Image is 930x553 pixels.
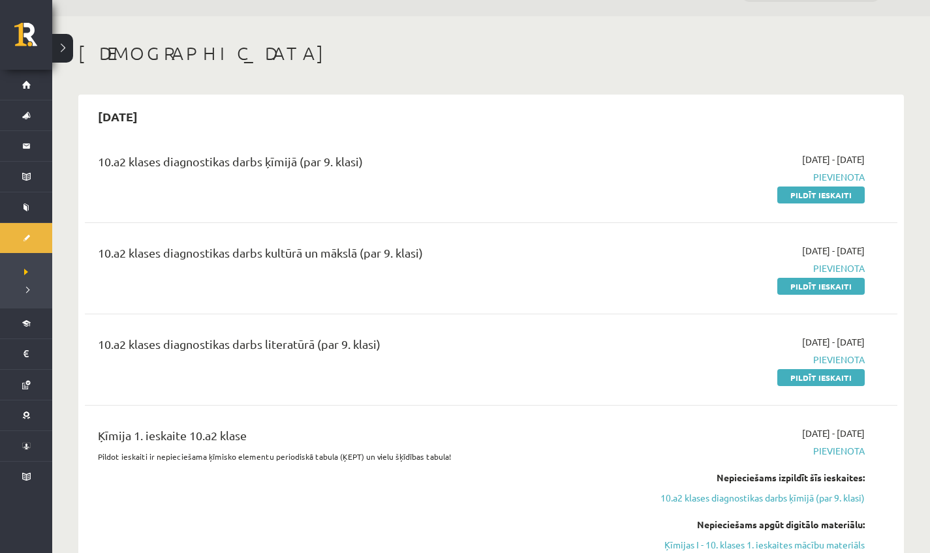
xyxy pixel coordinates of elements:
[622,170,865,184] span: Pievienota
[14,23,52,55] a: Rīgas 1. Tālmācības vidusskola
[622,518,865,531] div: Nepieciešams apgūt digitālo materiālu:
[802,426,865,440] span: [DATE] - [DATE]
[777,187,865,203] a: Pildīt ieskaiti
[802,335,865,349] span: [DATE] - [DATE]
[622,471,865,485] div: Nepieciešams izpildīt šīs ieskaites:
[802,153,865,166] span: [DATE] - [DATE]
[98,153,602,177] div: 10.a2 klases diagnostikas darbs ķīmijā (par 9. klasi)
[622,444,865,458] span: Pievienota
[98,426,602,451] div: Ķīmija 1. ieskaite 10.a2 klase
[777,278,865,295] a: Pildīt ieskaiti
[777,369,865,386] a: Pildīt ieskaiti
[622,262,865,275] span: Pievienota
[802,244,865,258] span: [DATE] - [DATE]
[98,335,602,359] div: 10.a2 klases diagnostikas darbs literatūrā (par 9. klasi)
[622,353,865,366] span: Pievienota
[622,491,865,505] a: 10.a2 klases diagnostikas darbs ķīmijā (par 9. klasi)
[98,244,602,268] div: 10.a2 klases diagnostikas darbs kultūrā un mākslā (par 9. klasi)
[85,101,151,132] h2: [DATE]
[622,538,865,552] a: Ķīmijas I - 10. klases 1. ieskaites mācību materiāls
[78,42,904,65] h1: [DEMOGRAPHIC_DATA]
[98,451,602,462] p: Pildot ieskaiti ir nepieciešama ķīmisko elementu periodiskā tabula (ĶEPT) un vielu šķīdības tabula!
